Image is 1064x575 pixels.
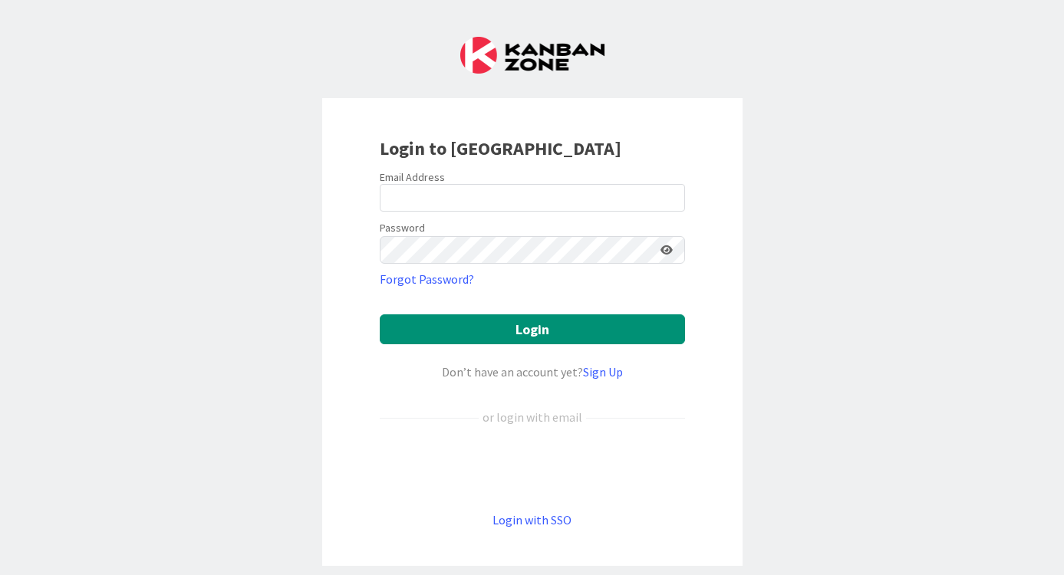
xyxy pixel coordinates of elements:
div: Don’t have an account yet? [380,363,685,381]
div: Sign in with Google. Opens in new tab [380,452,685,485]
b: Login to [GEOGRAPHIC_DATA] [380,136,621,160]
a: Forgot Password? [380,270,474,288]
a: Sign Up [583,364,623,379]
img: Kanban Zone [460,37,604,74]
label: Email Address [380,170,445,184]
iframe: Sign in with Google Button [372,452,693,485]
label: Password [380,220,425,236]
button: Login [380,314,685,344]
div: or login with email [479,408,586,426]
a: Login with SSO [492,512,572,527]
